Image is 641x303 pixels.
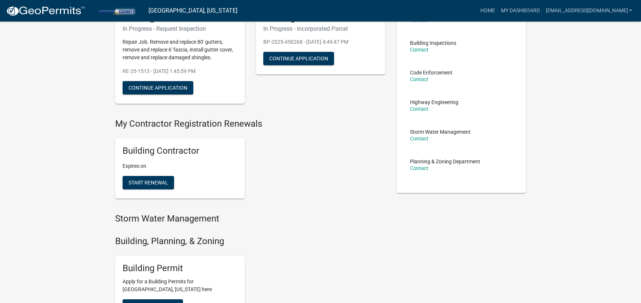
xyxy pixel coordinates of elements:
[115,119,385,129] h4: My Contractor Registration Renewals
[410,106,428,112] a: Contact
[410,40,456,46] p: Building Inspections
[410,76,428,82] a: Contact
[263,38,378,46] p: BP-2025-450268 - [DATE] 4:49:47 PM
[410,100,458,105] p: Highway Engineering
[148,4,237,17] a: [GEOGRAPHIC_DATA], [US_STATE]
[410,165,428,171] a: Contact
[123,38,237,61] p: Repair Job. Remove and replace 80' gutters, remove and replace 6' fascia, install gutter cover, r...
[123,162,237,170] p: Expires on
[410,136,428,141] a: Contact
[477,4,498,18] a: Home
[123,81,193,94] button: Continue Application
[91,6,143,16] img: Porter County, Indiana
[123,278,237,293] p: Apply for a Building Permits for [GEOGRAPHIC_DATA], [US_STATE] here
[410,159,480,164] p: Planning & Zoning Department
[263,25,378,32] h6: In Progress - Incorporated Parcel
[498,4,542,18] a: My Dashboard
[123,263,237,274] h5: Building Permit
[123,67,237,75] p: RE-25-1513 - [DATE] 1:45:59 PM
[128,180,168,186] span: Start Renewal
[123,146,237,156] h5: Building Contractor
[123,25,237,32] h6: In Progress - Request Inspection
[542,4,635,18] a: [EMAIL_ADDRESS][DOMAIN_NAME]
[115,236,385,247] h4: Building, Planning, & Zoning
[263,52,334,65] button: Continue Application
[410,47,428,53] a: Contact
[410,129,471,134] p: Storm Water Management
[123,176,174,189] button: Start Renewal
[115,119,385,204] wm-registration-list-section: My Contractor Registration Renewals
[115,213,385,224] h4: Storm Water Management
[410,70,453,75] p: Code Enforcement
